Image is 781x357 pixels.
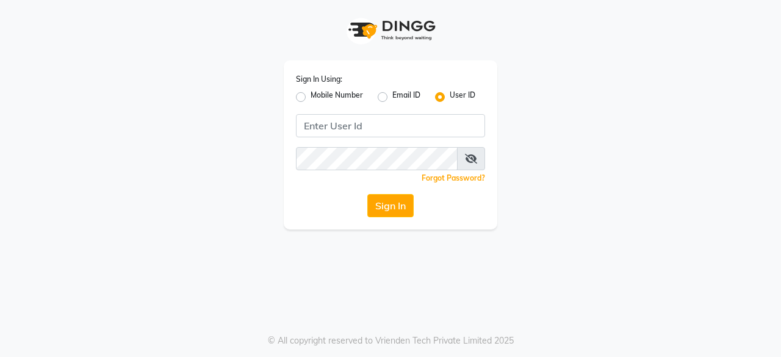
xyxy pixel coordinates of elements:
[296,74,342,85] label: Sign In Using:
[422,173,485,182] a: Forgot Password?
[450,90,475,104] label: User ID
[342,12,439,48] img: logo1.svg
[367,194,414,217] button: Sign In
[392,90,420,104] label: Email ID
[311,90,363,104] label: Mobile Number
[296,114,485,137] input: Username
[296,147,458,170] input: Username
